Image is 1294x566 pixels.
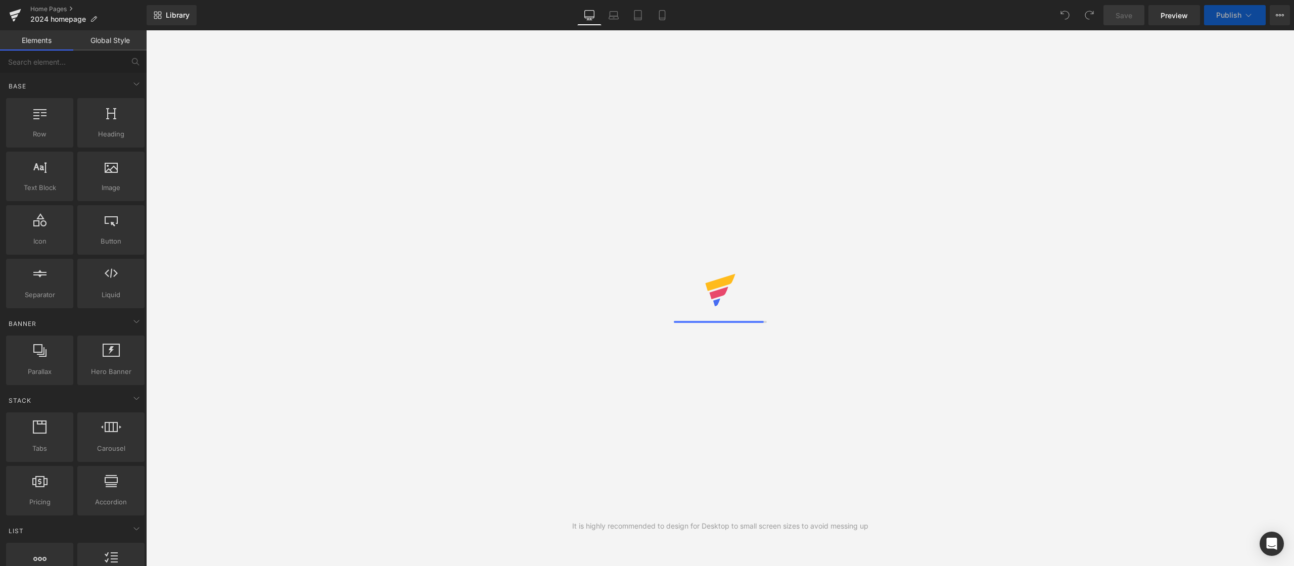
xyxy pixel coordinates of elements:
[9,497,70,507] span: Pricing
[9,366,70,377] span: Parallax
[1148,5,1200,25] a: Preview
[650,5,674,25] a: Mobile
[9,129,70,139] span: Row
[1270,5,1290,25] button: More
[80,129,142,139] span: Heading
[8,319,37,328] span: Banner
[80,497,142,507] span: Accordion
[30,5,147,13] a: Home Pages
[80,236,142,247] span: Button
[572,521,868,532] div: It is highly recommended to design for Desktop to small screen sizes to avoid messing up
[1216,11,1241,19] span: Publish
[9,290,70,300] span: Separator
[1204,5,1266,25] button: Publish
[8,526,25,536] span: List
[9,443,70,454] span: Tabs
[1161,10,1188,21] span: Preview
[73,30,147,51] a: Global Style
[1116,10,1132,21] span: Save
[8,81,27,91] span: Base
[80,366,142,377] span: Hero Banner
[30,15,86,23] span: 2024 homepage
[602,5,626,25] a: Laptop
[80,290,142,300] span: Liquid
[626,5,650,25] a: Tablet
[80,443,142,454] span: Carousel
[577,5,602,25] a: Desktop
[147,5,197,25] a: New Library
[9,182,70,193] span: Text Block
[8,396,32,405] span: Stack
[166,11,190,20] span: Library
[1055,5,1075,25] button: Undo
[1079,5,1099,25] button: Redo
[1260,532,1284,556] div: Open Intercom Messenger
[80,182,142,193] span: Image
[9,236,70,247] span: Icon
